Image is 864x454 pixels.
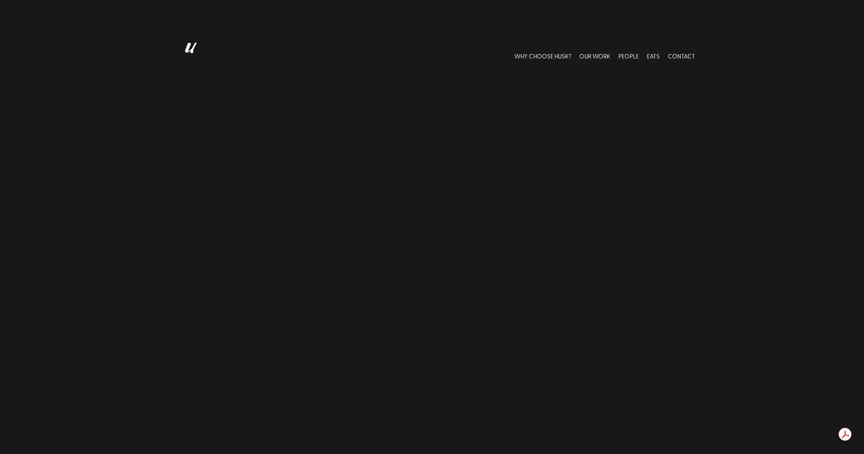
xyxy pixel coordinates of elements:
[618,39,639,72] a: PEOPLE
[579,39,610,72] a: OUR WORK
[668,39,695,72] a: CONTACT
[647,39,660,72] a: EATS
[514,39,571,72] a: WHY CHOOSE HUSK?
[169,39,209,72] img: Husk logo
